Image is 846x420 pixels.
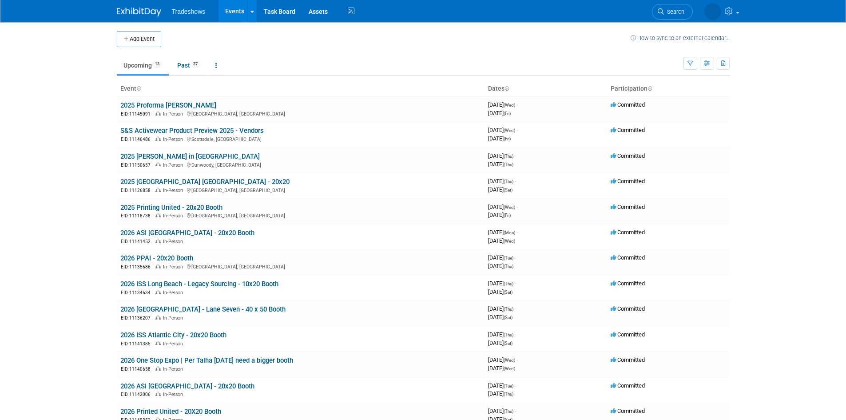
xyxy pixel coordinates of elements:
span: [DATE] [488,263,513,269]
div: [GEOGRAPHIC_DATA], [GEOGRAPHIC_DATA] [120,110,481,117]
span: - [515,178,516,184]
span: EID: 11126858 [121,188,154,193]
div: Scottsdale, [GEOGRAPHIC_DATA] [120,135,481,143]
span: Committed [611,382,645,389]
a: Sort by Start Date [504,85,509,92]
button: Add Event [117,31,161,47]
span: (Thu) [504,307,513,312]
a: 2026 ISS Atlantic City - 20x20 Booth [120,331,226,339]
span: [DATE] [488,204,518,210]
span: (Thu) [504,281,513,286]
span: - [515,254,516,261]
span: - [516,356,518,363]
span: Committed [611,101,645,108]
span: - [516,127,518,133]
a: 2026 Printed United - 20X20 Booth [120,408,221,416]
span: In-Person [163,213,186,219]
span: [DATE] [488,127,518,133]
img: In-Person Event [155,392,161,396]
a: 2026 PPAI - 20x20 Booth [120,254,193,262]
span: Committed [611,204,645,210]
span: [DATE] [488,408,516,414]
span: Committed [611,254,645,261]
th: Dates [485,81,607,96]
span: - [515,408,516,414]
span: [DATE] [488,152,516,159]
img: In-Person Event [155,136,161,141]
a: 2026 One Stop Expo | Per Talha [DATE] need a bigger booth [120,356,293,364]
a: 2025 [GEOGRAPHIC_DATA] [GEOGRAPHIC_DATA] - 20x20 [120,178,290,186]
span: (Wed) [504,366,515,371]
span: Tradeshows [172,8,206,15]
span: - [515,331,516,338]
span: [DATE] [488,365,515,372]
img: In-Person Event [155,290,161,294]
span: Committed [611,305,645,312]
span: EID: 11150657 [121,163,154,168]
a: How to sync to an external calendar... [631,35,730,41]
span: 13 [152,61,162,68]
span: Committed [611,178,645,184]
span: Search [664,8,684,15]
span: EID: 11135686 [121,264,154,269]
span: - [516,229,518,236]
span: - [515,280,516,287]
span: [DATE] [488,356,518,363]
span: EID: 11142006 [121,392,154,397]
span: In-Person [163,264,186,270]
img: ExhibitDay [117,8,161,16]
span: [DATE] [488,212,511,218]
span: - [515,382,516,389]
span: In-Person [163,239,186,244]
span: - [516,101,518,108]
span: [DATE] [488,314,512,320]
span: [DATE] [488,288,512,295]
span: (Fri) [504,136,511,141]
span: In-Person [163,315,186,321]
span: [DATE] [488,101,518,108]
span: - [515,305,516,312]
span: EID: 11141452 [121,239,154,244]
span: Committed [611,152,645,159]
span: (Sat) [504,290,512,295]
img: In-Person Event [155,239,161,243]
span: Committed [611,408,645,414]
span: (Wed) [504,239,515,244]
span: (Thu) [504,162,513,167]
span: In-Person [163,162,186,168]
span: [DATE] [488,161,513,168]
span: (Wed) [504,128,515,133]
span: EID: 11141385 [121,341,154,346]
span: In-Person [163,111,186,117]
img: In-Person Event [155,188,161,192]
a: 2026 ASI [GEOGRAPHIC_DATA] - 20x20 Booth [120,229,254,237]
span: (Wed) [504,205,515,210]
img: In-Person Event [155,264,161,268]
span: [DATE] [488,186,512,193]
span: [DATE] [488,305,516,312]
span: [DATE] [488,331,516,338]
span: [DATE] [488,237,515,244]
a: Upcoming13 [117,57,169,74]
span: (Wed) [504,358,515,363]
span: In-Person [163,341,186,347]
span: EID: 11146486 [121,137,154,142]
span: Committed [611,127,645,133]
a: Sort by Participation Type [647,85,652,92]
a: Past37 [171,57,207,74]
span: [DATE] [488,390,513,397]
img: In-Person Event [155,341,161,345]
img: In-Person Event [155,213,161,217]
span: (Mon) [504,230,515,235]
span: EID: 11140658 [121,367,154,372]
div: [GEOGRAPHIC_DATA], [GEOGRAPHIC_DATA] [120,186,481,194]
span: (Tue) [504,384,513,388]
a: 2026 ASI [GEOGRAPHIC_DATA] - 20x20 Booth [120,382,254,390]
div: [GEOGRAPHIC_DATA], [GEOGRAPHIC_DATA] [120,212,481,219]
div: Dunwoody, [GEOGRAPHIC_DATA] [120,161,481,168]
img: In-Person Event [155,315,161,320]
span: [DATE] [488,340,512,346]
span: [DATE] [488,254,516,261]
th: Participation [607,81,730,96]
span: EID: 11145091 [121,112,154,116]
